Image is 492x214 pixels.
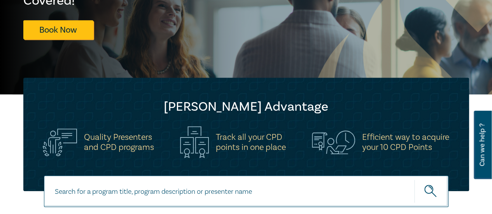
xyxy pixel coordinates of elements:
[43,129,77,156] img: Quality Presenters<br>and CPD programs
[39,99,453,115] h2: [PERSON_NAME] Advantage
[312,130,355,154] img: Efficient way to acquire<br>your 10 CPD Points
[216,132,286,152] h5: Track all your CPD points in one place
[44,176,448,207] input: Search for a program title, program description or presenter name
[478,115,486,174] span: Can we help ?
[23,20,93,39] a: Book Now
[362,132,449,152] h5: Efficient way to acquire your 10 CPD Points
[84,132,154,152] h5: Quality Presenters and CPD programs
[180,126,209,158] img: Track all your CPD<br>points in one place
